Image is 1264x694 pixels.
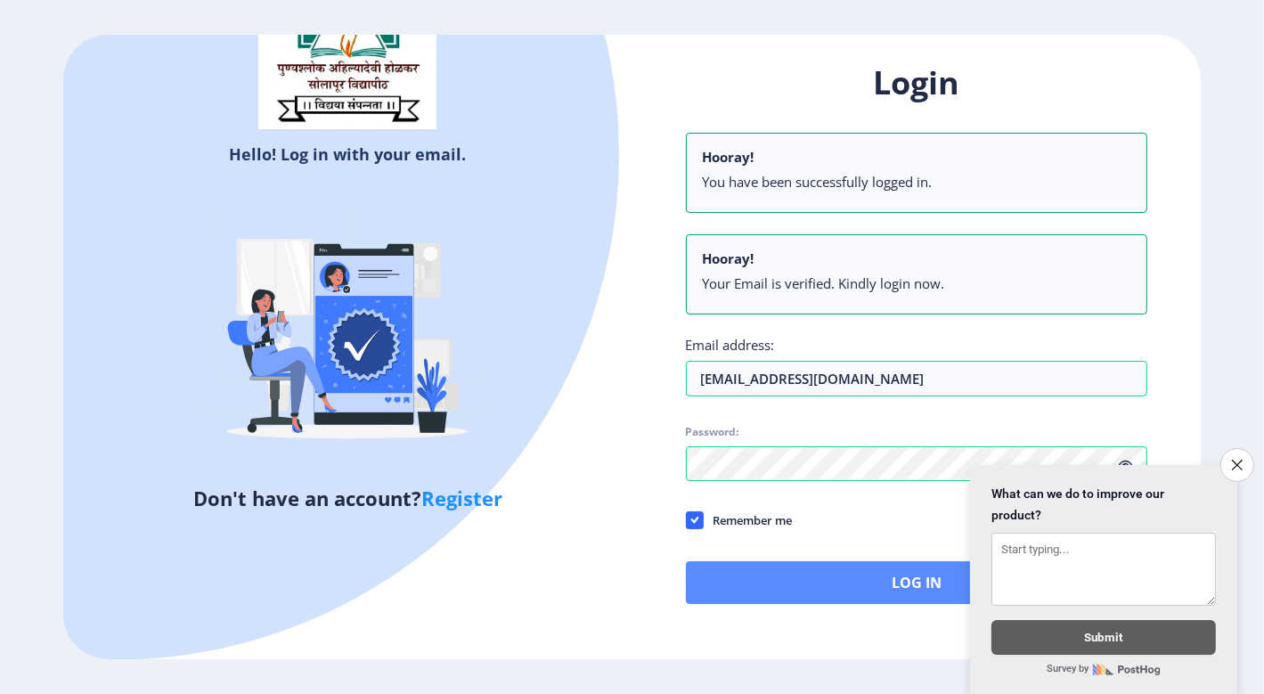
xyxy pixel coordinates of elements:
img: Verified-rafiki.svg [192,172,503,484]
span: Remember me [704,510,793,531]
input: Email address [686,361,1148,396]
label: Password: [686,425,739,439]
li: You have been successfully logged in. [703,173,1131,191]
b: Hooray! [703,148,754,166]
b: Hooray! [703,249,754,267]
h5: Don't have an account? [77,484,619,512]
li: Your Email is verified. Kindly login now. [703,274,1131,292]
label: Email address: [686,336,775,354]
button: Log In [686,561,1148,604]
h1: Login [686,61,1148,104]
a: Register [421,485,502,511]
